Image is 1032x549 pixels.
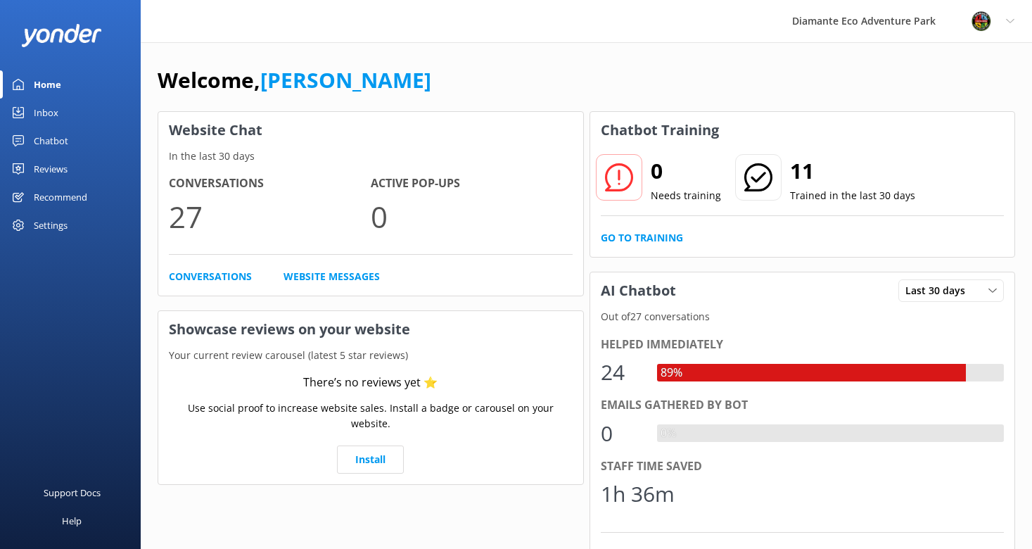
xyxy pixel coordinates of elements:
[601,230,683,246] a: Go to Training
[34,70,61,99] div: Home
[651,188,721,203] p: Needs training
[21,24,102,47] img: yonder-white-logo.png
[260,65,431,94] a: [PERSON_NAME]
[657,364,686,382] div: 89%
[790,188,915,203] p: Trained in the last 30 days
[601,477,675,511] div: 1h 36m
[371,175,573,193] h4: Active Pop-ups
[44,479,101,507] div: Support Docs
[601,417,643,450] div: 0
[34,99,58,127] div: Inbox
[34,211,68,239] div: Settings
[601,458,1005,476] div: Staff time saved
[284,269,380,284] a: Website Messages
[657,424,680,443] div: 0%
[601,396,1005,415] div: Emails gathered by bot
[905,283,974,298] span: Last 30 days
[169,400,573,432] p: Use social proof to increase website sales. Install a badge or carousel on your website.
[158,63,431,97] h1: Welcome,
[651,154,721,188] h2: 0
[790,154,915,188] h2: 11
[169,269,252,284] a: Conversations
[34,127,68,155] div: Chatbot
[971,11,992,32] img: 831-1756915225.png
[158,348,583,363] p: Your current review carousel (latest 5 star reviews)
[337,446,404,474] a: Install
[601,336,1005,354] div: Helped immediately
[590,272,687,309] h3: AI Chatbot
[34,183,87,211] div: Recommend
[158,112,583,149] h3: Website Chat
[169,175,371,193] h4: Conversations
[62,507,82,535] div: Help
[34,155,68,183] div: Reviews
[590,112,730,149] h3: Chatbot Training
[371,193,573,240] p: 0
[158,311,583,348] h3: Showcase reviews on your website
[590,309,1015,324] p: Out of 27 conversations
[601,355,643,389] div: 24
[303,374,438,392] div: There’s no reviews yet ⭐
[169,193,371,240] p: 27
[158,149,583,164] p: In the last 30 days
